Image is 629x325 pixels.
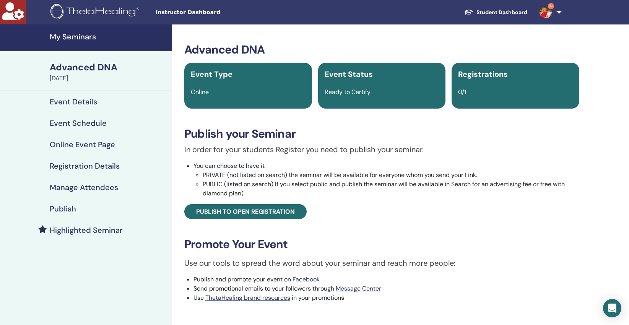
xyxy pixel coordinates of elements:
div: Open Intercom Messenger [603,299,621,317]
img: logo.png [50,4,142,21]
span: 9+ [548,3,554,9]
h4: Registration Details [50,161,120,171]
h4: Event Schedule [50,119,107,128]
h3: Advanced DNA [184,43,579,57]
a: Publish to open registration [184,204,307,219]
li: Use in your promotions [193,293,579,302]
div: Advanced DNA [50,61,167,74]
h4: Manage Attendees [50,183,118,192]
h3: Promote Your Event [184,237,579,251]
h3: Publish your Seminar [184,127,579,141]
h4: Event Details [50,97,97,106]
a: Message Center [336,284,381,292]
h4: Publish [50,204,76,213]
span: Registrations [458,69,508,79]
span: Publish to open registration [196,208,295,216]
h4: Online Event Page [50,140,115,149]
span: Instructor Dashboard [156,8,270,16]
li: Send promotional emails to your followers through [193,284,579,293]
span: Event Status [325,69,373,79]
span: Online [191,88,209,96]
a: Student Dashboard [458,5,533,19]
a: ThetaHealing brand resources [205,294,290,302]
li: PRIVATE (not listed on search) the seminar will be available for everyone whom you send your Link. [203,171,579,180]
img: default.jpg [540,6,552,18]
li: PUBLIC (listed on search) If you select public and publish the seminar will be available in Searc... [203,180,579,198]
span: 0/1 [458,88,466,96]
p: In order for your students Register you need to publish your seminar. [184,144,579,155]
h4: My Seminars [50,32,167,41]
li: You can choose to have it [193,161,579,198]
a: Advanced DNA[DATE] [45,61,172,83]
span: Ready to Certify [325,88,371,96]
span: Event Type [191,69,232,79]
p: Use our tools to spread the word about your seminar and reach more people: [184,257,579,269]
a: Facebook [293,275,320,283]
li: Publish and promote your event on [193,275,579,284]
div: [DATE] [50,74,167,83]
img: graduation-cap-white.svg [464,9,473,15]
h4: Highlighted Seminar [50,226,123,235]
